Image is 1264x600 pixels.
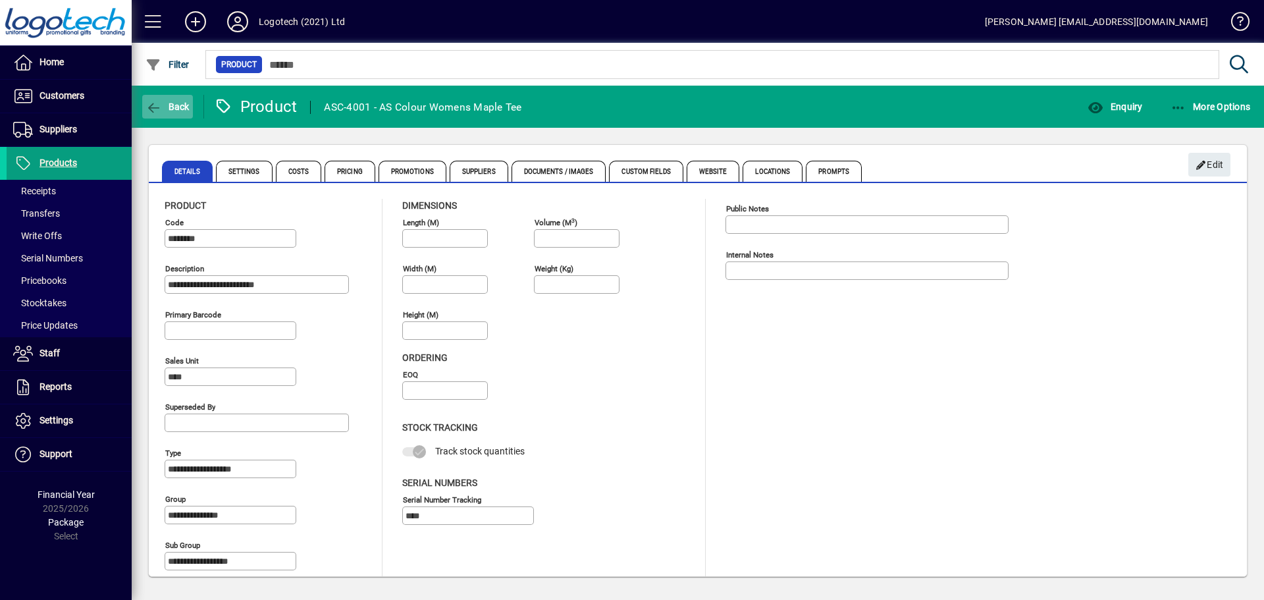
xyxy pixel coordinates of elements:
[38,489,95,500] span: Financial Year
[7,337,132,370] a: Staff
[7,80,132,113] a: Customers
[7,438,132,471] a: Support
[726,204,769,213] mat-label: Public Notes
[174,10,217,34] button: Add
[259,11,345,32] div: Logotech (2021) Ltd
[7,180,132,202] a: Receipts
[1188,153,1230,177] button: Edit
[165,402,215,412] mat-label: Superseded by
[1084,95,1145,119] button: Enquiry
[402,352,448,363] span: Ordering
[7,404,132,437] a: Settings
[726,250,774,259] mat-label: Internal Notes
[162,161,213,182] span: Details
[324,97,521,118] div: ASC-4001 - AS Colour Womens Maple Tee
[402,477,477,488] span: Serial Numbers
[276,161,322,182] span: Costs
[145,59,190,70] span: Filter
[221,58,257,71] span: Product
[7,269,132,292] a: Pricebooks
[165,264,204,273] mat-label: Description
[743,161,803,182] span: Locations
[165,218,184,227] mat-label: Code
[402,200,457,211] span: Dimensions
[13,298,66,308] span: Stocktakes
[13,231,62,241] span: Write Offs
[806,161,862,182] span: Prompts
[403,370,418,379] mat-label: EOQ
[1088,101,1142,112] span: Enquiry
[687,161,740,182] span: Website
[450,161,508,182] span: Suppliers
[39,415,73,425] span: Settings
[13,253,83,263] span: Serial Numbers
[609,161,683,182] span: Custom Fields
[39,449,72,459] span: Support
[7,314,132,337] a: Price Updates
[142,53,193,76] button: Filter
[132,95,204,119] app-page-header-button: Back
[571,217,575,223] sup: 3
[214,96,298,117] div: Product
[165,495,186,504] mat-label: Group
[403,495,481,504] mat-label: Serial Number tracking
[985,11,1208,32] div: [PERSON_NAME] [EMAIL_ADDRESS][DOMAIN_NAME]
[435,446,525,456] span: Track stock quantities
[216,161,273,182] span: Settings
[165,356,199,366] mat-label: Sales unit
[7,225,132,247] a: Write Offs
[535,264,573,273] mat-label: Weight (Kg)
[7,371,132,404] a: Reports
[13,275,66,286] span: Pricebooks
[1196,154,1224,176] span: Edit
[7,292,132,314] a: Stocktakes
[39,348,60,358] span: Staff
[13,186,56,196] span: Receipts
[1167,95,1254,119] button: More Options
[512,161,606,182] span: Documents / Images
[39,90,84,101] span: Customers
[39,157,77,168] span: Products
[39,57,64,67] span: Home
[13,208,60,219] span: Transfers
[7,46,132,79] a: Home
[217,10,259,34] button: Profile
[1171,101,1251,112] span: More Options
[7,202,132,225] a: Transfers
[402,422,478,433] span: Stock Tracking
[7,247,132,269] a: Serial Numbers
[39,124,77,134] span: Suppliers
[379,161,446,182] span: Promotions
[325,161,375,182] span: Pricing
[403,264,436,273] mat-label: Width (m)
[7,113,132,146] a: Suppliers
[165,541,200,550] mat-label: Sub group
[165,200,206,211] span: Product
[48,517,84,528] span: Package
[13,320,78,331] span: Price Updates
[39,381,72,392] span: Reports
[1221,3,1248,45] a: Knowledge Base
[145,101,190,112] span: Back
[165,310,221,319] mat-label: Primary barcode
[142,95,193,119] button: Back
[165,449,181,458] mat-label: Type
[535,218,577,227] mat-label: Volume (m )
[403,310,438,319] mat-label: Height (m)
[403,218,439,227] mat-label: Length (m)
